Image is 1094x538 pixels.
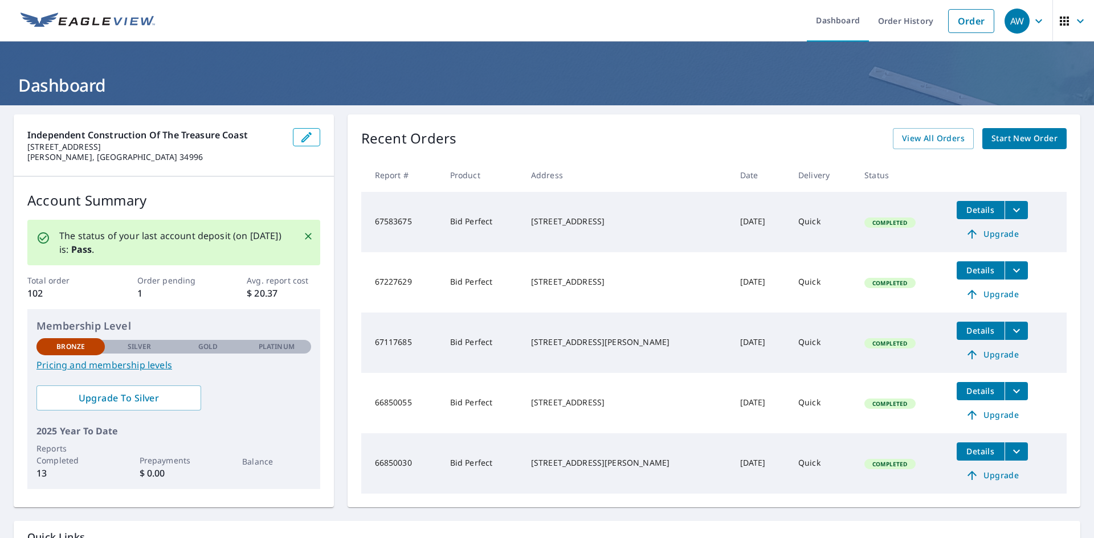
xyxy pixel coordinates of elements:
[27,128,284,142] p: Independent Construction of the Treasure Coast
[522,158,731,192] th: Address
[361,433,441,494] td: 66850030
[14,73,1080,97] h1: Dashboard
[247,274,320,286] p: Avg. report cost
[46,392,192,404] span: Upgrade To Silver
[893,128,974,149] a: View All Orders
[198,342,218,352] p: Gold
[731,313,789,373] td: [DATE]
[259,342,295,352] p: Platinum
[731,252,789,313] td: [DATE]
[140,454,208,466] p: Prepayments
[789,158,855,192] th: Delivery
[21,13,155,30] img: EV Logo
[36,318,311,334] p: Membership Level
[36,358,311,372] a: Pricing and membership levels
[789,192,855,252] td: Quick
[789,433,855,494] td: Quick
[361,192,441,252] td: 67583675
[361,158,441,192] th: Report #
[982,128,1067,149] a: Start New Order
[140,466,208,480] p: $ 0.00
[731,158,789,192] th: Date
[441,313,522,373] td: Bid Perfect
[531,336,722,348] div: [STREET_ADDRESS][PERSON_NAME]
[1005,442,1028,461] button: filesDropdownBtn-66850030
[361,128,457,149] p: Recent Orders
[948,9,994,33] a: Order
[1005,261,1028,280] button: filesDropdownBtn-67227629
[964,288,1021,301] span: Upgrade
[866,219,914,227] span: Completed
[957,322,1005,340] button: detailsBtn-67117685
[71,243,92,256] b: Pass
[27,274,100,286] p: Total order
[731,192,789,252] td: [DATE]
[731,433,789,494] td: [DATE]
[361,313,441,373] td: 67117685
[27,286,100,300] p: 102
[441,192,522,252] td: Bid Perfect
[531,397,722,408] div: [STREET_ADDRESS]
[866,400,914,408] span: Completed
[128,342,152,352] p: Silver
[964,265,998,276] span: Details
[866,339,914,347] span: Completed
[1005,382,1028,400] button: filesDropdownBtn-66850055
[964,325,998,336] span: Details
[855,158,948,192] th: Status
[964,446,998,457] span: Details
[964,227,1021,241] span: Upgrade
[964,469,1021,482] span: Upgrade
[36,385,201,410] a: Upgrade To Silver
[27,142,284,152] p: [STREET_ADDRESS]
[957,261,1005,280] button: detailsBtn-67227629
[957,406,1028,424] a: Upgrade
[957,201,1005,219] button: detailsBtn-67583675
[957,346,1028,364] a: Upgrade
[27,190,320,211] p: Account Summary
[1005,201,1028,219] button: filesDropdownBtn-67583675
[27,152,284,162] p: [PERSON_NAME], [GEOGRAPHIC_DATA] 34996
[242,455,311,467] p: Balance
[137,286,210,300] p: 1
[1005,322,1028,340] button: filesDropdownBtn-67117685
[441,433,522,494] td: Bid Perfect
[866,460,914,468] span: Completed
[36,466,105,480] p: 13
[361,373,441,433] td: 66850055
[531,276,722,288] div: [STREET_ADDRESS]
[964,348,1021,362] span: Upgrade
[441,158,522,192] th: Product
[247,286,320,300] p: $ 20.37
[902,132,965,146] span: View All Orders
[866,279,914,287] span: Completed
[137,274,210,286] p: Order pending
[957,466,1028,484] a: Upgrade
[1005,9,1030,34] div: AW
[531,457,722,469] div: [STREET_ADDRESS][PERSON_NAME]
[964,204,998,215] span: Details
[957,225,1028,243] a: Upgrade
[789,373,855,433] td: Quick
[991,132,1058,146] span: Start New Order
[361,252,441,313] td: 67227629
[301,229,316,244] button: Close
[531,216,722,227] div: [STREET_ADDRESS]
[441,373,522,433] td: Bid Perfect
[36,442,105,466] p: Reports Completed
[441,252,522,313] td: Bid Perfect
[59,229,289,256] p: The status of your last account deposit (on [DATE]) is: .
[731,373,789,433] td: [DATE]
[789,313,855,373] td: Quick
[789,252,855,313] td: Quick
[964,385,998,396] span: Details
[56,342,85,352] p: Bronze
[957,382,1005,400] button: detailsBtn-66850055
[957,442,1005,461] button: detailsBtn-66850030
[957,285,1028,303] a: Upgrade
[36,424,311,438] p: 2025 Year To Date
[964,408,1021,422] span: Upgrade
